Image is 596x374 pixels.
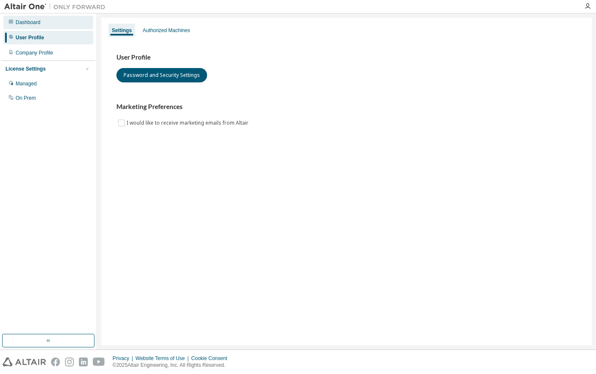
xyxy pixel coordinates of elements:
[93,358,105,366] img: youtube.svg
[5,66,46,72] div: License Settings
[113,362,232,369] p: © 2025 Altair Engineering, Inc. All Rights Reserved.
[79,358,88,366] img: linkedin.svg
[191,355,232,362] div: Cookie Consent
[113,355,135,362] div: Privacy
[16,34,44,41] div: User Profile
[3,358,46,366] img: altair_logo.svg
[16,80,37,87] div: Managed
[135,355,191,362] div: Website Terms of Use
[116,68,207,82] button: Password and Security Settings
[16,49,53,56] div: Company Profile
[127,118,250,128] label: I would like to receive marketing emails from Altair
[112,27,132,34] div: Settings
[16,95,36,101] div: On Prem
[65,358,74,366] img: instagram.svg
[116,53,577,62] h3: User Profile
[4,3,110,11] img: Altair One
[16,19,40,26] div: Dashboard
[143,27,190,34] div: Authorized Machines
[51,358,60,366] img: facebook.svg
[116,103,577,111] h3: Marketing Preferences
